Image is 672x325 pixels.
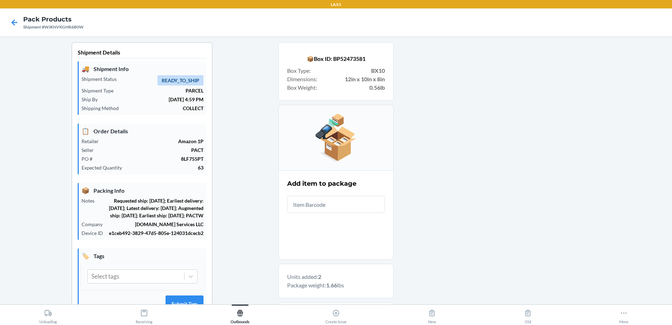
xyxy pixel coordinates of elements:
[287,281,385,289] p: Package weight: lbs
[82,126,203,136] p: Order Details
[82,138,104,145] p: Retailer
[576,305,672,324] button: More
[100,197,203,219] p: Requested ship: [DATE]; Earliest delivery: [DATE]; Latest delivery: [DATE]; Augmented ship: [DATE...
[371,66,385,75] strong: BX10
[287,196,385,213] input: Item Barcode
[331,1,341,8] p: LAX1
[82,96,103,103] p: Ship By
[369,83,385,92] strong: 0.56lb
[91,272,119,281] div: Select tags
[136,306,153,324] div: Receiving
[108,221,203,228] p: [DOMAIN_NAME] Services LLC
[78,48,206,58] p: Shipment Details
[98,155,203,162] p: 8LF755PT
[157,75,203,85] span: READY_TO_SHIP
[103,96,203,103] p: [DATE] 4:59 PM
[287,273,385,281] p: Units added:
[287,66,311,75] span: Box Type :
[192,305,288,324] button: Outbounds
[82,155,98,162] p: PO #
[524,306,532,324] div: Old
[82,104,124,112] p: Shipping Method
[287,83,317,92] span: Box Weight :
[384,305,480,324] button: New
[124,104,203,112] p: COLLECT
[82,197,100,204] p: Notes
[82,186,89,195] span: 📦
[23,24,84,30] div: Shipment #WJKNVKGHR6B0W
[82,75,122,83] p: Shipment Status
[82,221,108,228] p: Company
[82,146,99,154] p: Seller
[318,273,321,280] b: 2
[82,251,89,261] span: 🏷️
[82,64,203,74] p: Shipment Info
[619,306,628,324] div: More
[109,229,203,237] p: e1ceb492-3829-47d5-805e-124031dcecb2
[39,306,57,324] div: Unloading
[166,295,203,312] button: Submit Tags
[428,306,436,324] div: New
[119,87,203,94] p: PARCEL
[82,87,119,94] p: Shipment Type
[128,164,203,171] p: 63
[99,146,203,154] p: PACT
[480,305,576,324] button: Old
[82,186,203,195] p: Packing Info
[287,75,317,83] span: Dimensions :
[23,15,84,24] h4: Pack Products
[96,305,192,324] button: Receiving
[287,55,385,63] p: 📦 Box ID: BP52473581
[82,164,128,171] p: Expected Quantity
[82,126,89,136] span: 📋
[326,282,337,288] b: 1.66
[82,251,203,261] p: Tags
[287,179,356,188] h2: Add item to package
[345,75,385,83] strong: 12in x 10in x 8in
[325,306,347,324] div: Create Issue
[288,305,384,324] button: Create Issue
[82,64,89,74] span: 🚚
[104,138,203,145] p: Amazon 1P
[231,306,250,324] div: Outbounds
[82,229,109,237] p: Device ID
